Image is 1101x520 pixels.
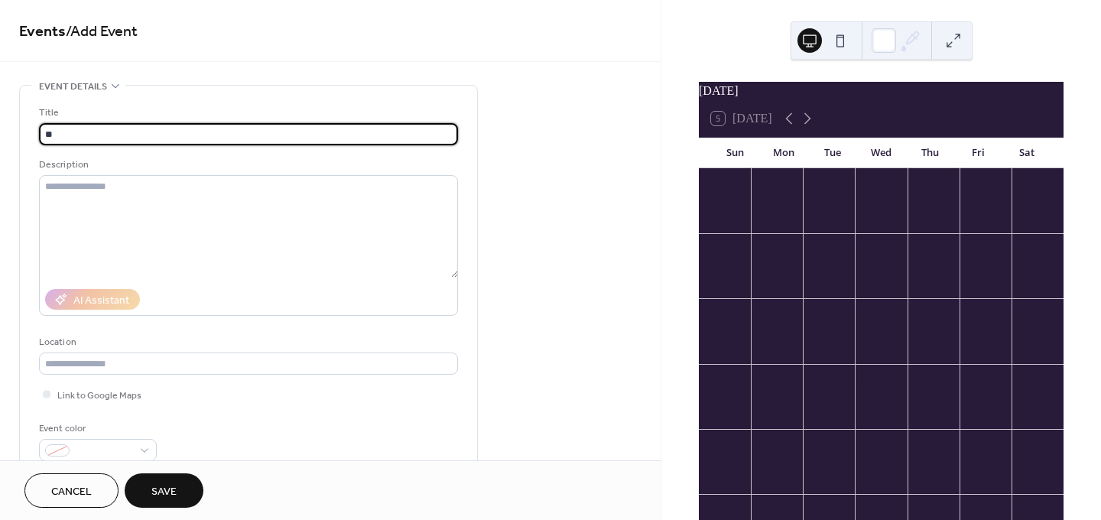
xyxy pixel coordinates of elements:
div: 30 [807,434,819,445]
span: Cancel [51,484,92,500]
div: 28 [703,434,715,445]
div: 2 [807,173,819,184]
div: 9 [807,238,819,249]
div: 14 [703,303,715,314]
span: / Add Event [66,17,138,47]
div: 7 [703,238,715,249]
div: Tue [808,138,857,168]
div: Title [39,105,455,121]
button: Save [125,473,203,508]
div: Description [39,157,455,173]
div: 29 [755,434,767,445]
div: Mon [760,138,809,168]
div: 1 [859,434,871,445]
div: 19 [964,303,976,314]
div: 13 [1016,238,1028,249]
div: 5 [964,173,976,184]
div: 22 [755,369,767,380]
div: Thu [905,138,954,168]
span: Link to Google Maps [57,388,141,404]
button: Cancel [24,473,119,508]
div: 9 [912,499,924,510]
div: 21 [703,369,715,380]
div: 11 [1016,499,1028,510]
div: 17 [859,303,871,314]
div: 3 [859,173,871,184]
div: 23 [807,369,819,380]
span: Event details [39,79,107,95]
div: 5 [703,499,715,510]
div: Wed [857,138,906,168]
div: 11 [912,238,924,249]
div: 26 [964,369,976,380]
span: Save [151,484,177,500]
div: 10 [859,238,871,249]
a: Events [19,17,66,47]
div: 4 [1016,434,1028,445]
div: Fri [954,138,1003,168]
div: Location [39,334,455,350]
div: 18 [912,303,924,314]
div: 2 [912,434,924,445]
div: 10 [964,499,976,510]
div: 24 [859,369,871,380]
div: 20 [1016,303,1028,314]
div: Sat [1002,138,1051,168]
div: [DATE] [699,82,1064,100]
div: Event color [39,421,154,437]
div: 1 [755,173,767,184]
div: 15 [755,303,767,314]
div: 6 [755,499,767,510]
div: 7 [807,499,819,510]
div: 3 [964,434,976,445]
div: 8 [859,499,871,510]
div: 31 [703,173,715,184]
div: Sun [711,138,760,168]
div: 8 [755,238,767,249]
div: 25 [912,369,924,380]
div: 27 [1016,369,1028,380]
div: 6 [1016,173,1028,184]
div: 16 [807,303,819,314]
div: 12 [964,238,976,249]
div: 4 [912,173,924,184]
